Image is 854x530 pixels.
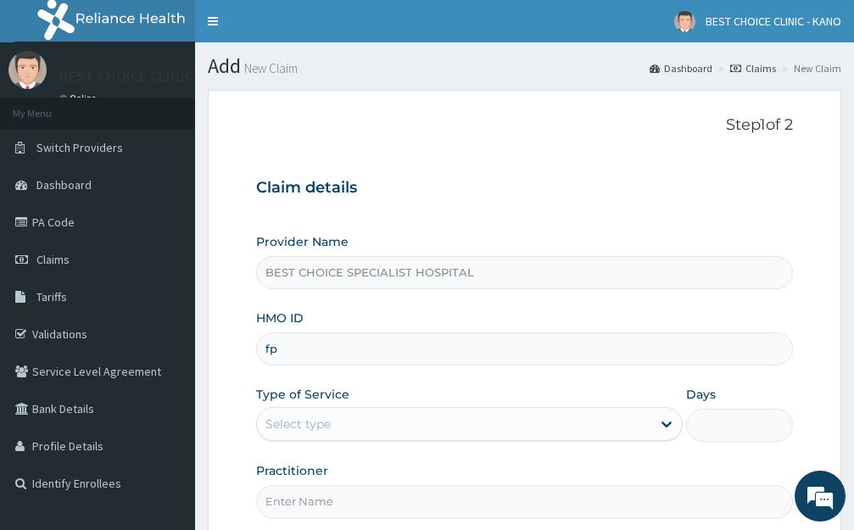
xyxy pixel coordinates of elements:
label: Days [686,386,716,403]
p: BEST CHOICE CLINIC - KANO [59,69,243,84]
input: Enter Name [256,485,793,518]
input: Enter HMO ID [256,332,793,365]
label: Practitioner [256,462,328,479]
p: Step 1 of 2 [256,116,793,135]
h1: Add [208,55,841,77]
img: User Image [8,51,47,89]
label: HMO ID [256,310,304,326]
a: Dashboard [650,61,712,75]
img: User Image [674,11,695,32]
div: Select type [265,416,331,432]
label: Provider Name [256,233,349,250]
span: Switch Providers [36,140,123,155]
li: New Claim [778,61,841,75]
a: Claims [730,61,776,75]
span: Dashboard [36,177,92,192]
a: Online [59,92,100,104]
label: Type of Service [256,386,349,403]
span: Tariffs [36,289,67,304]
span: Claims [36,252,70,267]
small: New Claim [241,62,298,75]
h3: Claim details [256,179,793,198]
span: BEST CHOICE CLINIC - KANO [706,14,841,29]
